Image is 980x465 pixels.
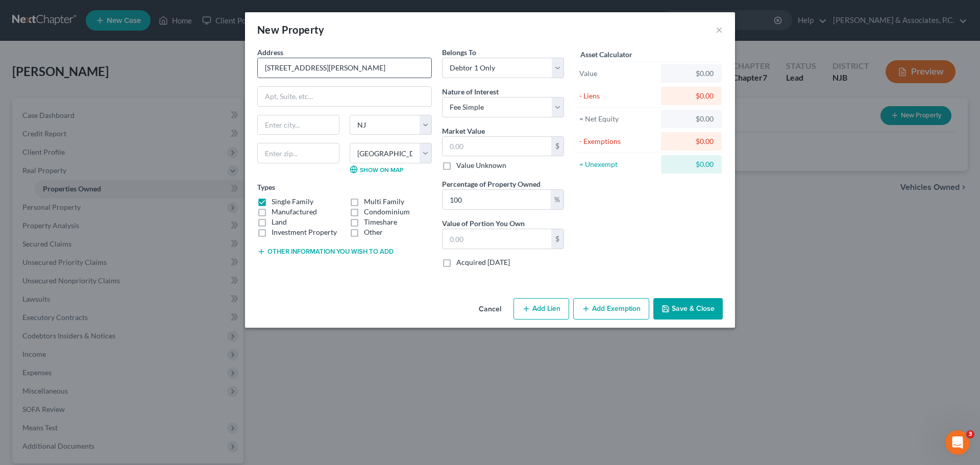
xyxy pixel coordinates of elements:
[257,248,394,256] button: Other information you wish to add
[456,160,506,170] label: Value Unknown
[579,159,656,169] div: = Unexempt
[272,207,317,217] label: Manufactured
[551,229,563,249] div: $
[364,207,410,217] label: Condominium
[442,48,476,57] span: Belongs To
[513,298,569,320] button: Add Lien
[257,182,275,192] label: Types
[580,49,632,60] label: Asset Calculator
[442,218,525,229] label: Value of Portion You Own
[364,227,383,237] label: Other
[443,229,551,249] input: 0.00
[258,87,431,106] input: Apt, Suite, etc...
[579,91,656,101] div: - Liens
[350,165,403,174] a: Show on Map
[258,115,339,135] input: Enter city...
[579,68,656,79] div: Value
[945,430,970,455] iframe: Intercom live chat
[442,86,499,97] label: Nature of Interest
[272,197,313,207] label: Single Family
[272,227,337,237] label: Investment Property
[669,159,714,169] div: $0.00
[456,257,510,267] label: Acquired [DATE]
[966,430,974,438] span: 3
[364,197,404,207] label: Multi Family
[443,137,551,156] input: 0.00
[579,136,656,146] div: - Exemptions
[653,298,723,320] button: Save & Close
[716,23,723,36] button: ×
[669,136,714,146] div: $0.00
[258,58,431,78] input: Enter address...
[364,217,397,227] label: Timeshare
[573,298,649,320] button: Add Exemption
[443,190,551,209] input: 0.00
[272,217,287,227] label: Land
[669,114,714,124] div: $0.00
[442,126,485,136] label: Market Value
[551,137,563,156] div: $
[442,179,541,189] label: Percentage of Property Owned
[669,68,714,79] div: $0.00
[471,299,509,320] button: Cancel
[257,143,339,163] input: Enter zip...
[551,190,563,209] div: %
[669,91,714,101] div: $0.00
[257,48,283,57] span: Address
[257,22,325,37] div: New Property
[579,114,656,124] div: = Net Equity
